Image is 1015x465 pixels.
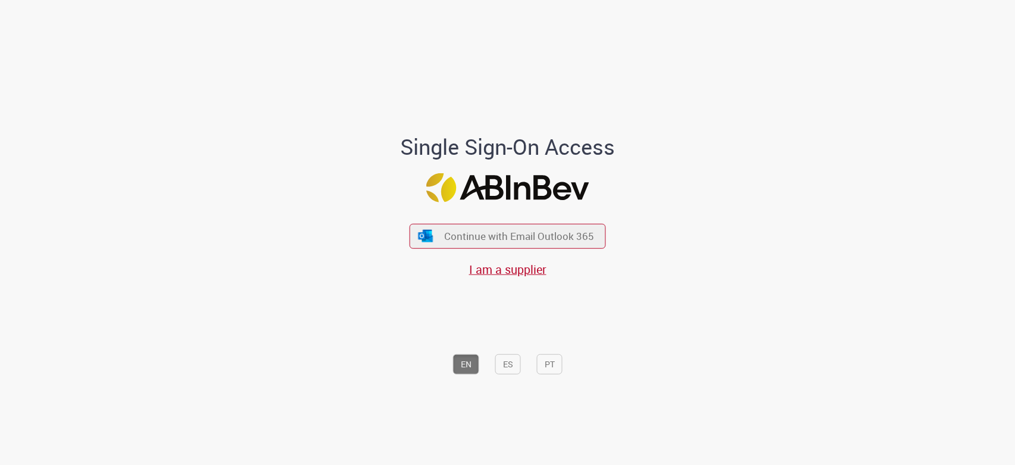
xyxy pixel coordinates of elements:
button: PT [537,354,563,374]
img: Logo ABInBev [426,173,589,202]
button: ícone Azure/Microsoft 360 Continue with Email Outlook 365 [410,224,606,248]
button: EN [453,354,479,374]
button: ES [495,354,521,374]
h1: Single Sign-On Access [342,135,673,159]
img: ícone Azure/Microsoft 360 [417,229,433,242]
span: Continue with Email Outlook 365 [444,229,594,243]
a: I am a supplier [469,261,546,277]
